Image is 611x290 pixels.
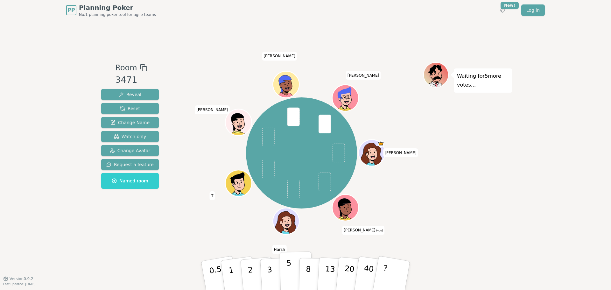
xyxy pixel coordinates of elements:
div: 3471 [115,74,147,87]
button: Named room [101,173,159,189]
span: Change Avatar [110,147,151,154]
p: Waiting for 5 more votes... [457,72,509,89]
span: Click to change your name [209,191,215,200]
span: Named room [112,178,148,184]
span: Click to change your name [272,245,287,254]
span: Watch only [114,133,146,140]
span: Change Name [110,119,150,126]
span: Reset [120,105,140,112]
span: Planning Poker [79,3,156,12]
span: No.1 planning poker tool for agile teams [79,12,156,17]
span: Click to change your name [346,71,381,80]
button: Version0.9.2 [3,276,33,281]
span: Room [115,62,137,74]
button: Click to change your avatar [333,195,358,220]
span: Reveal [119,91,141,98]
a: PPPlanning PokerNo.1 planning poker tool for agile teams [66,3,156,17]
div: New! [501,2,519,9]
button: Change Name [101,117,159,128]
span: Click to change your name [195,105,230,114]
span: Click to change your name [383,148,418,157]
span: Click to change your name [342,226,384,235]
button: Request a feature [101,159,159,170]
a: Log in [521,4,545,16]
span: (you) [376,230,383,232]
span: Version 0.9.2 [10,276,33,281]
button: New! [497,4,509,16]
button: Watch only [101,131,159,142]
span: PP [67,6,75,14]
span: Request a feature [106,161,154,168]
span: Gary is the host [377,140,384,147]
span: Last updated: [DATE] [3,282,36,286]
button: Reveal [101,89,159,100]
span: Click to change your name [262,52,297,61]
button: Reset [101,103,159,114]
button: Change Avatar [101,145,159,156]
